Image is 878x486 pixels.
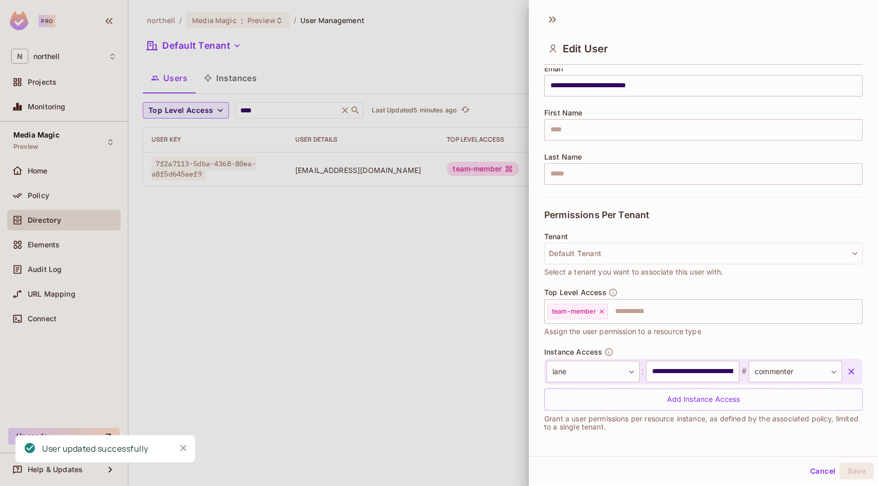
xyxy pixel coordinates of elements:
span: team-member [552,307,596,316]
button: Save [839,463,874,479]
div: team-member [547,304,608,319]
div: commenter [749,361,842,382]
button: Close [176,440,191,456]
div: Add Instance Access [544,388,863,411]
span: Last Name [544,153,582,161]
span: Select a tenant you want to associate this user with. [544,266,723,278]
span: Tenant [544,232,568,241]
button: Open [857,310,859,312]
span: Top Level Access [544,288,606,297]
button: Default Tenant [544,243,863,264]
span: First Name [544,109,583,117]
span: Edit User [563,43,608,55]
span: # [739,365,749,378]
span: Instance Access [544,348,602,356]
span: Email [544,65,563,73]
p: Grant a user permissions per resource instance, as defined by the associated policy, limited to a... [544,415,863,431]
div: User updated successfully [42,442,148,455]
span: Assign the user permission to a resource type [544,326,701,337]
span: : [640,365,646,378]
div: lane [546,361,640,382]
span: Permissions Per Tenant [544,210,649,220]
button: Cancel [806,463,839,479]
